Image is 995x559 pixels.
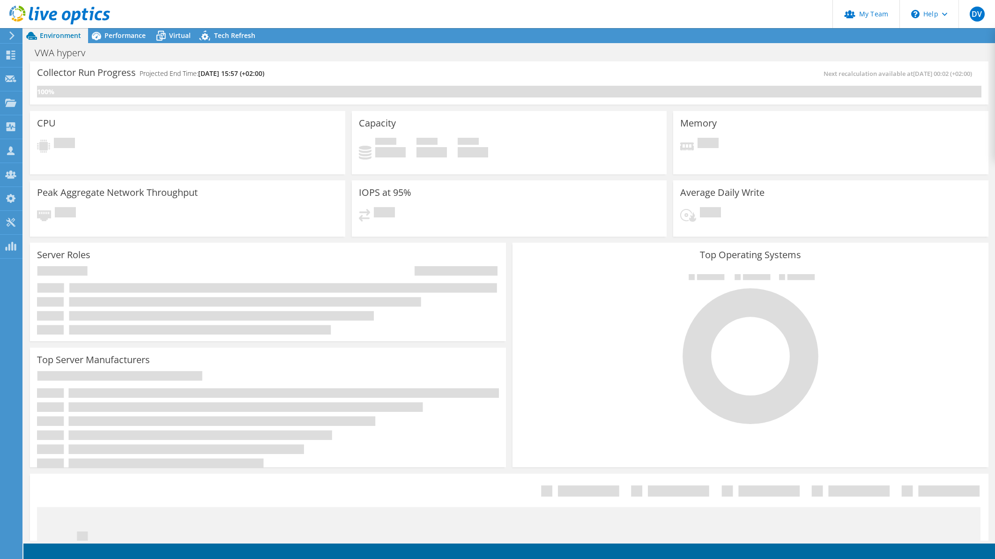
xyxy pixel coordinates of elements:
h4: 0 GiB [375,147,406,157]
h3: Server Roles [37,250,90,260]
span: Pending [374,207,395,220]
span: Total [458,138,479,147]
h4: 0 GiB [458,147,488,157]
h3: Memory [680,118,717,128]
h3: Capacity [359,118,396,128]
h4: Projected End Time: [140,68,264,79]
h3: Average Daily Write [680,187,765,198]
span: [DATE] 15:57 (+02:00) [198,69,264,78]
h3: IOPS at 95% [359,187,411,198]
span: Performance [104,31,146,40]
span: Virtual [169,31,191,40]
span: Pending [700,207,721,220]
h3: Top Server Manufacturers [37,355,150,365]
h1: VWA hyperv [30,48,100,58]
span: Pending [698,138,719,150]
span: Used [375,138,396,147]
span: Next recalculation available at [824,69,977,78]
span: [DATE] 00:02 (+02:00) [913,69,972,78]
svg: \n [911,10,920,18]
span: Pending [54,138,75,150]
span: Pending [55,207,76,220]
span: Free [416,138,438,147]
span: Tech Refresh [214,31,255,40]
h4: 0 GiB [416,147,447,157]
span: Environment [40,31,81,40]
h3: Top Operating Systems [520,250,981,260]
h3: CPU [37,118,56,128]
span: DV [970,7,985,22]
h3: Peak Aggregate Network Throughput [37,187,198,198]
